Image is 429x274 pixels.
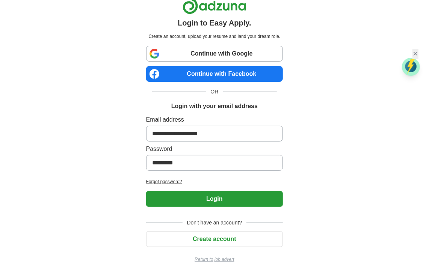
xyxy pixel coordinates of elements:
span: OR [206,88,223,96]
label: Password [146,145,283,154]
button: Create account [146,231,283,247]
a: Create account [146,236,283,242]
a: Continue with Google [146,46,283,62]
h1: Login with your email address [171,102,258,111]
span: Don't have an account? [183,219,247,227]
button: Login [146,191,283,207]
a: Return to job advert [146,256,283,263]
p: Create an account, upload your resume and land your dream role. [148,33,282,40]
a: Forgot password? [146,178,283,185]
a: Continue with Facebook [146,66,283,82]
label: Email address [146,115,283,124]
h1: Login to Easy Apply. [178,17,251,29]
